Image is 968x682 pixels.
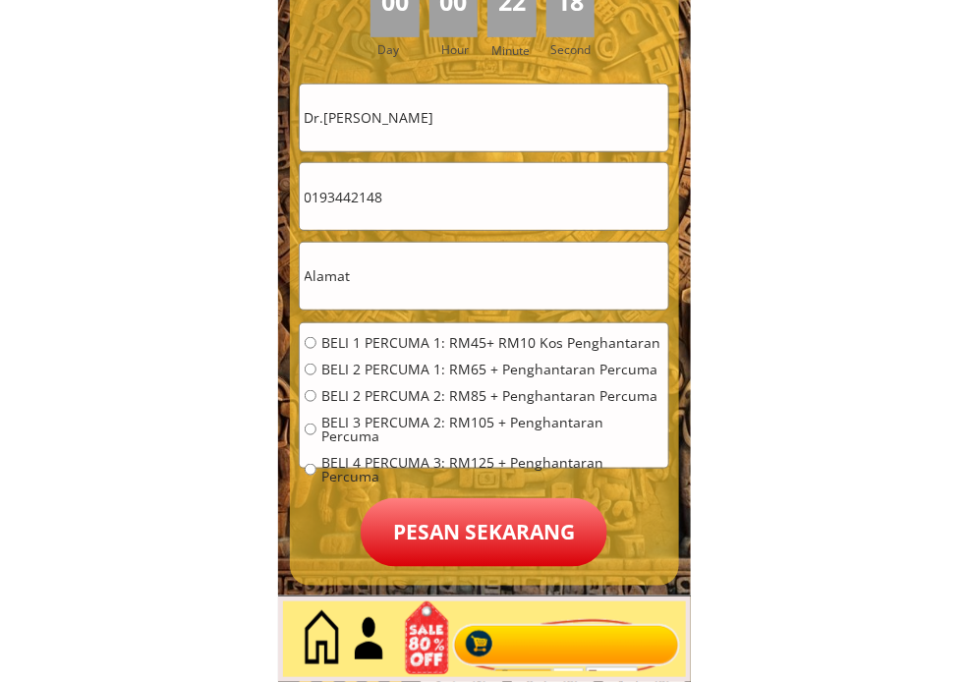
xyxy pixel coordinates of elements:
input: Alamat [300,243,668,310]
span: BELI 3 PERCUMA 2: RM105 + Penghantaran Percuma [321,416,663,443]
p: Pesan sekarang [361,498,607,567]
h3: Second [551,40,599,59]
span: BELI 2 PERCUMA 2: RM85 + Penghantaran Percuma [321,389,663,403]
input: Nama [300,85,668,151]
input: Telefon [300,163,668,230]
h3: Day [377,40,427,59]
span: BELI 4 PERCUMA 3: RM125 + Penghantaran Percuma [321,456,663,483]
span: BELI 1 PERCUMA 1: RM45+ RM10 Kos Penghantaran [321,336,663,350]
h3: Hour [441,40,483,59]
span: BELI 2 PERCUMA 1: RM65 + Penghantaran Percuma [321,363,663,376]
h3: Minute [491,41,535,60]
